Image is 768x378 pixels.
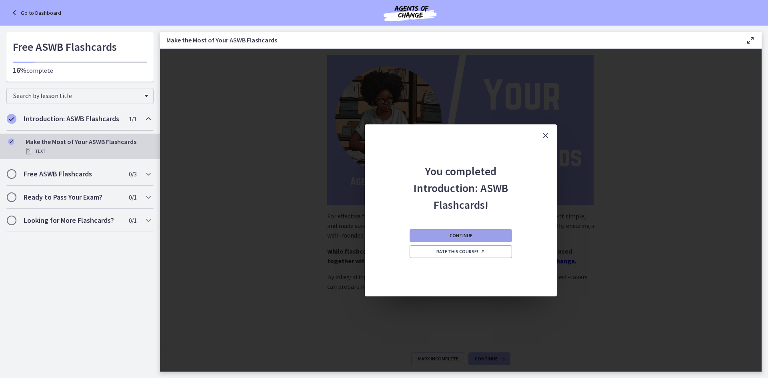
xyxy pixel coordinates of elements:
p: complete [13,66,147,75]
h2: You completed Introduction: ASWB Flashcards! [408,147,514,213]
h3: Make the Most of Your ASWB Flashcards [166,35,733,45]
h2: Looking for More Flashcards? [24,216,121,225]
i: Opens in a new window [480,249,485,254]
a: Rate this course! Opens in a new window [410,245,512,258]
span: 0 / 1 [129,216,136,225]
span: 0 / 1 [129,192,136,202]
h2: Free ASWB Flashcards [24,169,121,179]
span: Search by lesson title [13,92,140,100]
span: Continue [450,232,472,239]
span: 0 / 3 [129,169,136,179]
div: Text [26,146,150,156]
button: Continue [410,229,512,242]
h2: Introduction: ASWB Flashcards [24,114,121,124]
div: Search by lesson title [6,88,154,104]
span: 1 / 1 [129,114,136,124]
span: 16% [13,66,26,75]
i: Completed [7,114,16,124]
img: Agents of Change [362,3,458,22]
a: Go to Dashboard [10,8,61,18]
h2: Ready to Pass Your Exam? [24,192,121,202]
button: Close [534,124,557,147]
i: Completed [8,138,14,145]
span: Rate this course! [436,248,485,255]
h1: Free ASWB Flashcards [13,38,147,55]
div: Make the Most of Your ASWB Flashcards [26,137,150,156]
